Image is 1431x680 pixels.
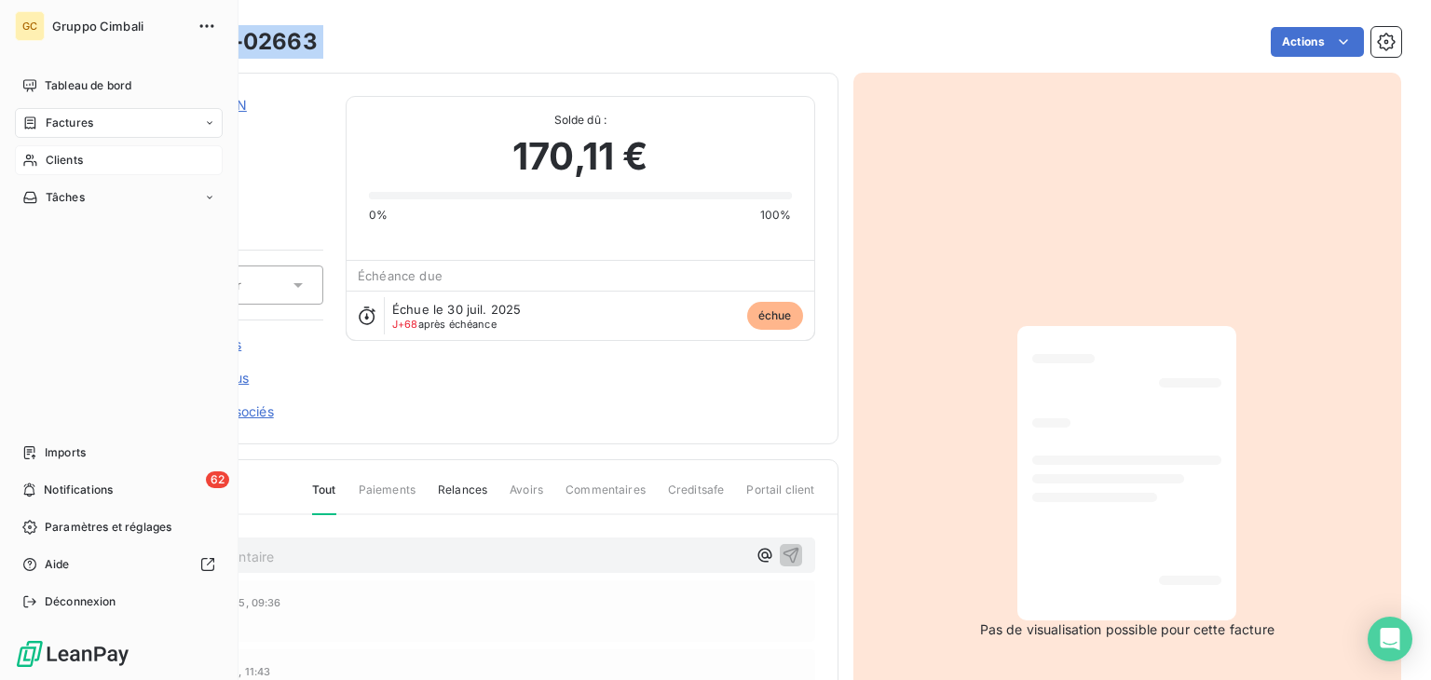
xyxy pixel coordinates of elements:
span: Solde dû : [369,112,791,129]
span: Imports [45,444,86,461]
img: Logo LeanPay [15,639,130,669]
div: GC [15,11,45,41]
span: Commentaires [566,482,646,513]
div: Open Intercom Messenger [1368,617,1412,661]
span: 62 [206,471,229,488]
span: Creditsafe [668,482,725,513]
h3: FV25-02663 [174,25,318,59]
span: Échéance due [358,268,443,283]
span: Pas de visualisation possible pour cette facture [980,620,1274,639]
span: Paramètres et réglages [45,519,171,536]
span: Échue le 30 juil. 2025 [392,302,521,317]
span: 100% [760,207,792,224]
span: Paiements [359,482,416,513]
span: Avoirs [510,482,543,513]
span: Aide [45,556,70,573]
span: 0% [369,207,388,224]
span: Tâches [46,189,85,206]
span: J+68 [392,318,418,331]
button: Actions [1271,27,1364,57]
a: Aide [15,550,223,579]
span: 170,11 € [512,129,647,184]
span: Gruppo Cimbali [52,19,186,34]
span: Notifications [44,482,113,498]
span: Factures [46,115,93,131]
span: échue [747,302,803,330]
span: Clients [46,152,83,169]
span: après échéance [392,319,497,330]
span: Déconnexion [45,593,116,610]
span: Tableau de bord [45,77,131,94]
span: Tout [312,482,336,515]
span: Relances [438,482,487,513]
span: Portail client [746,482,814,513]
